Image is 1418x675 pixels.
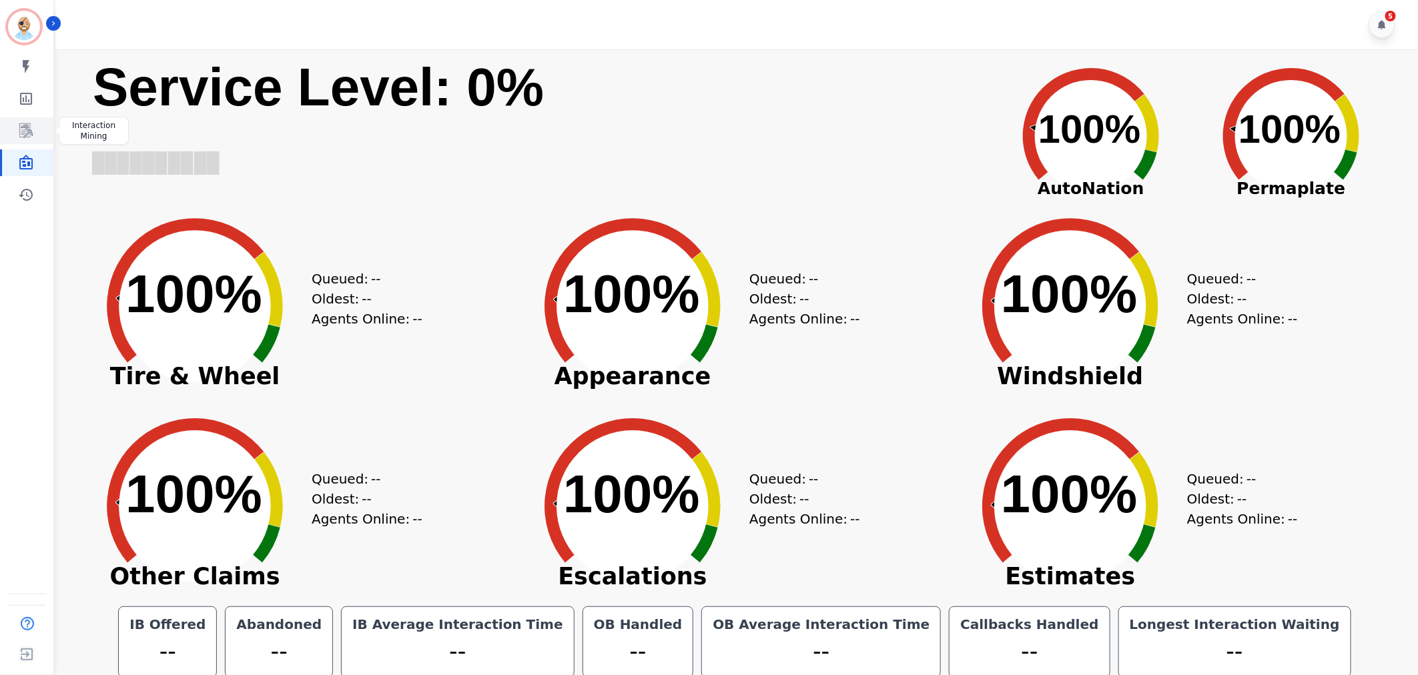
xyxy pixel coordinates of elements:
span: -- [412,309,422,329]
div: -- [350,634,566,669]
div: Queued: [1187,269,1287,289]
span: -- [799,489,809,509]
span: -- [1237,289,1247,309]
text: 100% [1001,264,1138,323]
span: -- [412,509,422,529]
span: -- [362,289,371,309]
span: -- [362,489,371,509]
div: -- [958,634,1101,669]
span: Windshield [954,370,1187,383]
text: 100% [563,464,700,524]
span: Escalations [516,570,749,583]
div: OB Handled [591,615,685,634]
span: Permaplate [1191,176,1391,201]
span: -- [371,469,380,489]
span: Estimates [954,570,1187,583]
span: -- [850,509,859,529]
text: 100% [1001,464,1138,524]
text: Service Level: 0% [93,57,544,117]
div: IB Average Interaction Time [350,615,566,634]
div: Agents Online: [749,309,863,329]
span: -- [799,289,809,309]
div: Queued: [1187,469,1287,489]
div: Agents Online: [1187,309,1301,329]
div: Oldest: [749,289,849,309]
span: Tire & Wheel [78,370,312,383]
div: Queued: [312,469,412,489]
span: Appearance [516,370,749,383]
div: -- [710,634,932,669]
div: -- [1127,634,1343,669]
div: Oldest: [312,289,412,309]
div: Oldest: [749,489,849,509]
div: Oldest: [312,489,412,509]
div: OB Average Interaction Time [710,615,932,634]
span: -- [1288,509,1297,529]
div: -- [591,634,685,669]
div: Abandoned [234,615,324,634]
span: -- [1288,309,1297,329]
div: Agents Online: [312,309,425,329]
div: Oldest: [1187,489,1287,509]
div: 5 [1385,11,1396,21]
div: Queued: [749,469,849,489]
span: -- [371,269,380,289]
span: -- [809,469,818,489]
span: -- [1247,469,1256,489]
div: Callbacks Handled [958,615,1101,634]
img: Bordered avatar [8,11,40,43]
div: Agents Online: [312,509,425,529]
div: Queued: [312,269,412,289]
span: -- [1237,489,1247,509]
div: Longest Interaction Waiting [1127,615,1343,634]
span: -- [850,309,859,329]
div: -- [234,634,324,669]
span: -- [809,269,818,289]
text: 100% [125,264,262,323]
div: Agents Online: [749,509,863,529]
svg: Service Level: 0% [91,55,988,198]
text: 100% [125,464,262,524]
div: Oldest: [1187,289,1287,309]
text: 100% [1238,107,1341,151]
div: Queued: [749,269,849,289]
text: 100% [563,264,700,323]
div: Agents Online: [1187,509,1301,529]
span: Other Claims [78,570,312,583]
span: AutoNation [991,176,1191,201]
text: 100% [1038,107,1140,151]
div: IB Offered [127,615,208,634]
div: -- [127,634,208,669]
span: -- [1247,269,1256,289]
